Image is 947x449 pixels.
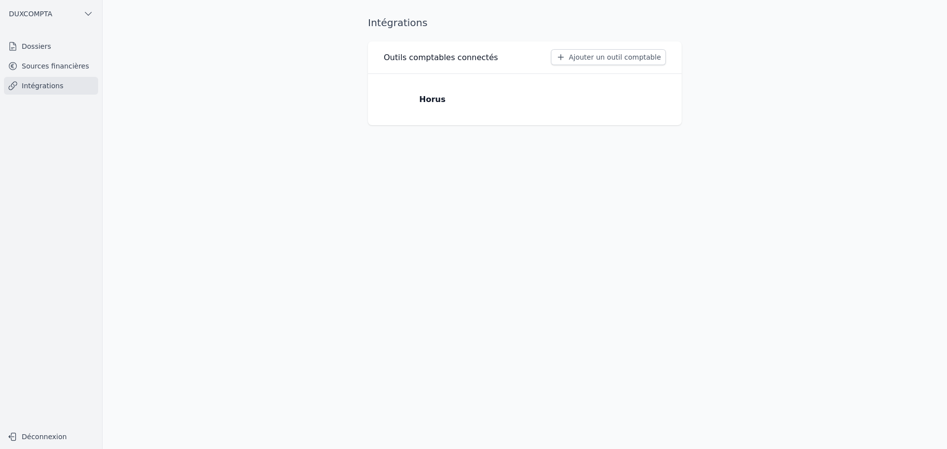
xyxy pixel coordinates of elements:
a: Horus [384,82,666,117]
span: DUXCOMPTA [9,9,52,19]
a: Sources financières [4,57,98,75]
a: Dossiers [4,37,98,55]
button: DUXCOMPTA [4,6,98,22]
button: Déconnexion [4,429,98,445]
h3: Outils comptables connectés [384,52,498,64]
button: Ajouter un outil comptable [551,49,666,65]
h1: Intégrations [368,16,428,30]
a: Intégrations [4,77,98,95]
p: Horus [419,94,445,105]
